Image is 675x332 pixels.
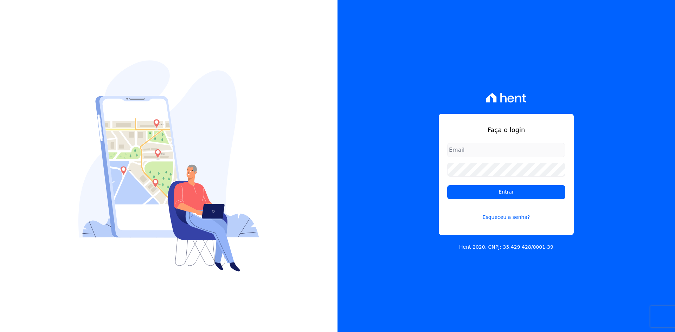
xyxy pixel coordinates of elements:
a: Esqueceu a senha? [447,205,565,221]
input: Email [447,143,565,157]
img: Login [78,60,259,272]
p: Hent 2020. CNPJ: 35.429.428/0001-39 [459,243,553,251]
input: Entrar [447,185,565,199]
h1: Faça o login [447,125,565,135]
